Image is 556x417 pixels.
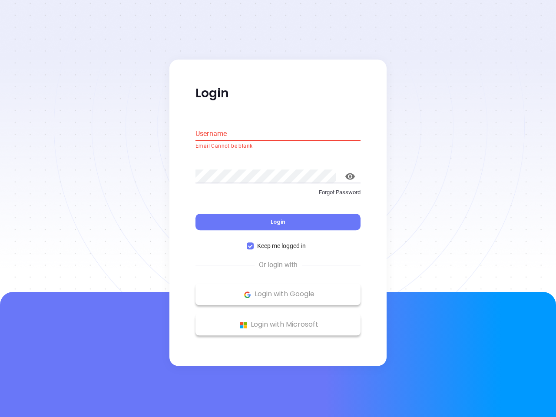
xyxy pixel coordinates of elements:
img: Microsoft Logo [238,320,249,331]
a: Forgot Password [195,188,361,204]
span: Keep me logged in [254,242,309,251]
p: Login [195,86,361,101]
button: Google Logo Login with Google [195,284,361,305]
span: Or login with [255,260,302,271]
p: Forgot Password [195,188,361,197]
p: Email Cannot be blank [195,142,361,151]
button: toggle password visibility [340,166,361,187]
button: Microsoft Logo Login with Microsoft [195,314,361,336]
button: Login [195,214,361,231]
p: Login with Microsoft [200,318,356,331]
span: Login [271,218,285,226]
p: Login with Google [200,288,356,301]
img: Google Logo [242,289,253,300]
